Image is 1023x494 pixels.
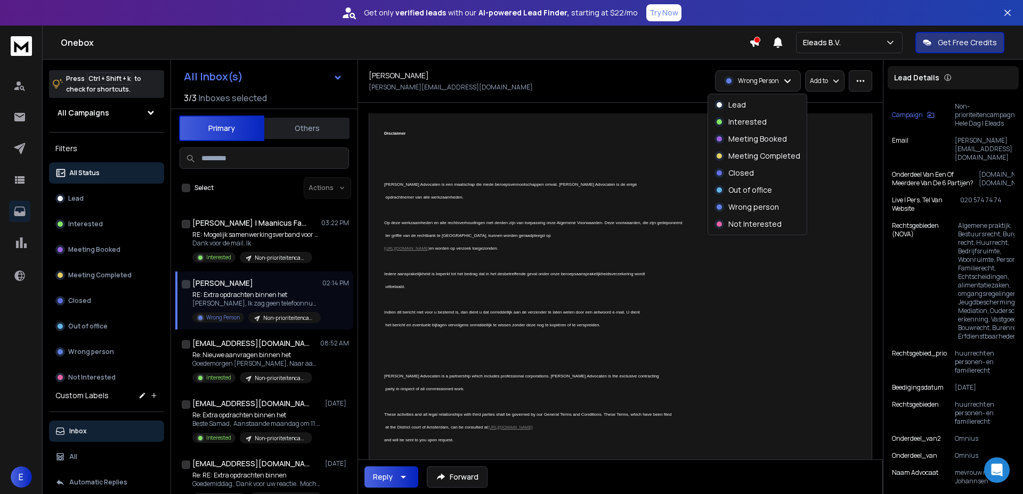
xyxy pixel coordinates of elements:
p: huurrecht en personen- en familierecht [955,400,1014,426]
span: en worden op verzoek toegezonden. [429,246,498,251]
p: Naam Advocaat [892,468,938,485]
p: 08:52 AM [320,339,349,348]
p: Get Free Credits [938,37,997,48]
p: onderdeel_van [892,451,937,460]
p: Meeting Completed [728,151,800,161]
p: Omnius [955,434,1014,443]
p: Goedemiddag, Dank voor uw reactie. Mocht u [192,480,320,488]
strong: AI-powered Lead Finder, [478,7,569,18]
p: Out of office [68,322,108,331]
p: Closed [728,168,754,178]
p: Non-prioriteitencampagne Hele Dag | Eleads [955,102,1014,128]
p: Press to check for shortcuts. [66,73,141,95]
span: Op deze werkzaamheden en alle rechtsverhoudingen met derden zijn van toepassing onze Algemene Voo... [384,220,682,238]
p: Non-prioriteitencampagne Hele Dag | Eleads [255,434,306,442]
span: and will be sent to you upon request. [384,438,453,442]
p: Interested [206,253,231,261]
p: Campaign [892,111,923,119]
p: Lead Details [894,72,939,83]
p: All [69,452,77,461]
p: Beste Samad, Aanstaande maandag om 11.30 [192,419,320,428]
p: [DOMAIN_NAME], [DOMAIN_NAME] [979,170,1014,187]
p: Non-prioriteitencampagne Hele Dag | Eleads [255,374,306,382]
span: Disclaimer [384,131,405,136]
div: Reply [373,472,393,482]
p: Dank voor de mail. Ik [192,239,320,248]
p: Non-prioriteitencampagne Hele Dag | Eleads [263,314,314,322]
img: logo [11,36,32,56]
h1: [PERSON_NAME] [192,278,253,289]
p: Meeting Booked [728,134,787,144]
p: [PERSON_NAME], Ik zag geen telefoonnummer [192,299,320,308]
span: Iedere aansprakelijkheid is beperkt tot het bedrag dat in het desbetreffende geval onder onze ber... [384,271,645,289]
h1: [PERSON_NAME] | Maanicus Familierecht [192,218,310,228]
p: Live | Pers. Tel van Website [892,196,960,213]
h3: Filters [49,141,164,156]
p: Closed [68,297,91,305]
p: Not Interested [68,373,116,382]
h1: All Inbox(s) [184,71,243,82]
p: Wrong person [68,348,114,356]
span: Ctrl + Shift + k [87,72,132,85]
p: Lead [68,194,84,203]
span: [PERSON_NAME] Advocaten is een maatschap die mede beroepsvennootschappen omvat. [PERSON_NAME] Adv... [384,182,637,200]
p: Wrong person [728,202,779,212]
p: Re: Extra opdrachten binnen het [192,411,320,419]
p: RE: Mogelijk samenwerkingsverband voor personen- [192,230,320,239]
p: Interested [206,434,231,442]
p: Get only with our starting at $22/mo [364,7,638,18]
p: Algemene praktijk, Bestuursrecht, Burgerlijk recht, Huurrecht, Bedrijfsruimte, Woonruimte, Person... [958,221,1014,341]
h1: [EMAIL_ADDRESS][DOMAIN_NAME] [192,458,310,469]
p: [DATE] [955,383,1014,392]
p: Wrong Person [206,314,240,322]
h1: [EMAIL_ADDRESS][DOMAIN_NAME] [192,338,310,349]
button: Forward [427,466,488,488]
strong: verified leads [395,7,446,18]
h1: [PERSON_NAME] [369,70,429,81]
p: Re: RE: Extra opdrachten binnen [192,471,320,480]
p: 02:14 PM [322,279,349,287]
p: mevrouw mr. M.A. Johannsen [955,468,1014,485]
button: Others [264,117,350,140]
p: [DATE] [325,399,349,408]
p: Wrong Person [738,77,779,85]
p: [DATE] [325,459,349,468]
div: Open Intercom Messenger [984,457,1010,483]
h3: Inboxes selected [199,92,267,104]
p: All Status [69,169,100,177]
p: Inbox [69,427,87,435]
p: Goedemorgen [PERSON_NAME], Naar aanleiding van jouw [192,359,320,368]
span: [PERSON_NAME] Advocaten is a partnership which includes professional corporations. [PERSON_NAME] ... [384,374,659,391]
span: [URL][DOMAIN_NAME] [384,246,429,251]
span: [URL][DOMAIN_NAME] [488,425,532,430]
p: Meeting Completed [68,271,132,279]
p: Interested [728,117,767,127]
p: Not Interested [728,219,782,229]
p: Omnius [955,451,1014,460]
span: 3 / 3 [184,92,197,104]
p: onderdeel_van2 [892,434,941,443]
p: RE: Extra opdrachten binnen het [192,291,320,299]
button: Primary [179,116,264,141]
p: Beedigingsdatum [892,383,944,392]
span: These activities and all legal relationships with third parties shall be governed by our General ... [384,412,671,430]
h1: [EMAIL_ADDRESS][DOMAIN_NAME] [192,398,310,409]
p: Try Now [649,7,678,18]
p: [PERSON_NAME][EMAIL_ADDRESS][DOMAIN_NAME] [369,83,533,92]
p: Non-prioriteitencampagne Hele Dag | Eleads [255,254,306,262]
p: Add to [810,77,828,85]
p: Re: Nieuwe aanvragen binnen het [192,351,320,359]
h1: All Campaigns [58,108,109,118]
label: Select [194,184,214,192]
p: 03:22 PM [321,219,349,227]
p: Rechtsgebieden (NOVA) [892,221,958,341]
p: Email [892,136,908,162]
p: Automatic Replies [69,478,127,487]
p: rechtsgebieden [892,400,939,426]
span: Indien dit bericht niet voor u bestemd is, dan dient u dat onmiddellijk aan de verzender te laten... [384,310,640,327]
p: huurrecht en personen- en familierecht [955,349,1014,375]
p: Onderdeel van een of meerdere van de 6 partijen? [892,170,979,187]
p: [PERSON_NAME][EMAIL_ADDRESS][DOMAIN_NAME] [955,136,1014,162]
p: 020 574 74 74 [960,196,1015,213]
p: Interested [206,374,231,382]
